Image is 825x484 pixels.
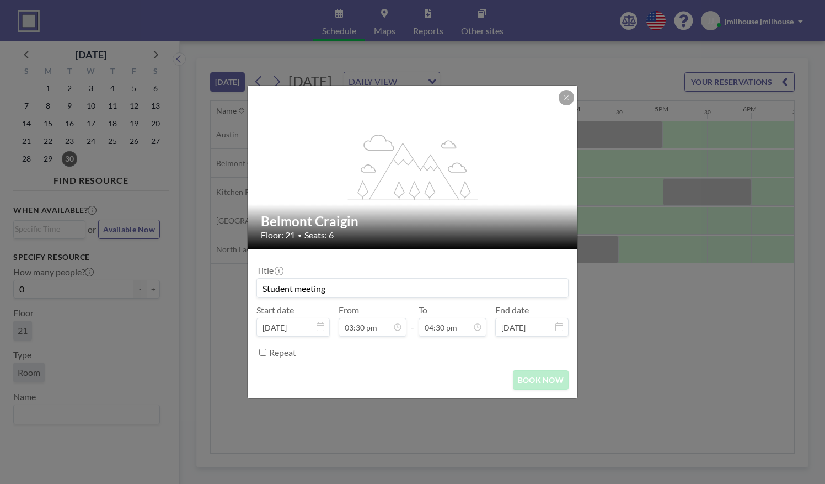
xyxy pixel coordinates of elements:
[256,305,294,316] label: Start date
[304,230,334,241] span: Seats: 6
[257,279,568,297] input: jmilhouse's reservation
[339,305,359,316] label: From
[495,305,529,316] label: End date
[419,305,427,316] label: To
[261,213,565,230] h2: Belmont Craigin
[256,265,282,276] label: Title
[298,231,302,240] span: •
[513,370,569,390] button: BOOK NOW
[348,134,478,200] g: flex-grow: 1.2;
[269,347,296,358] label: Repeat
[261,230,295,241] span: Floor: 21
[411,309,414,333] span: -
